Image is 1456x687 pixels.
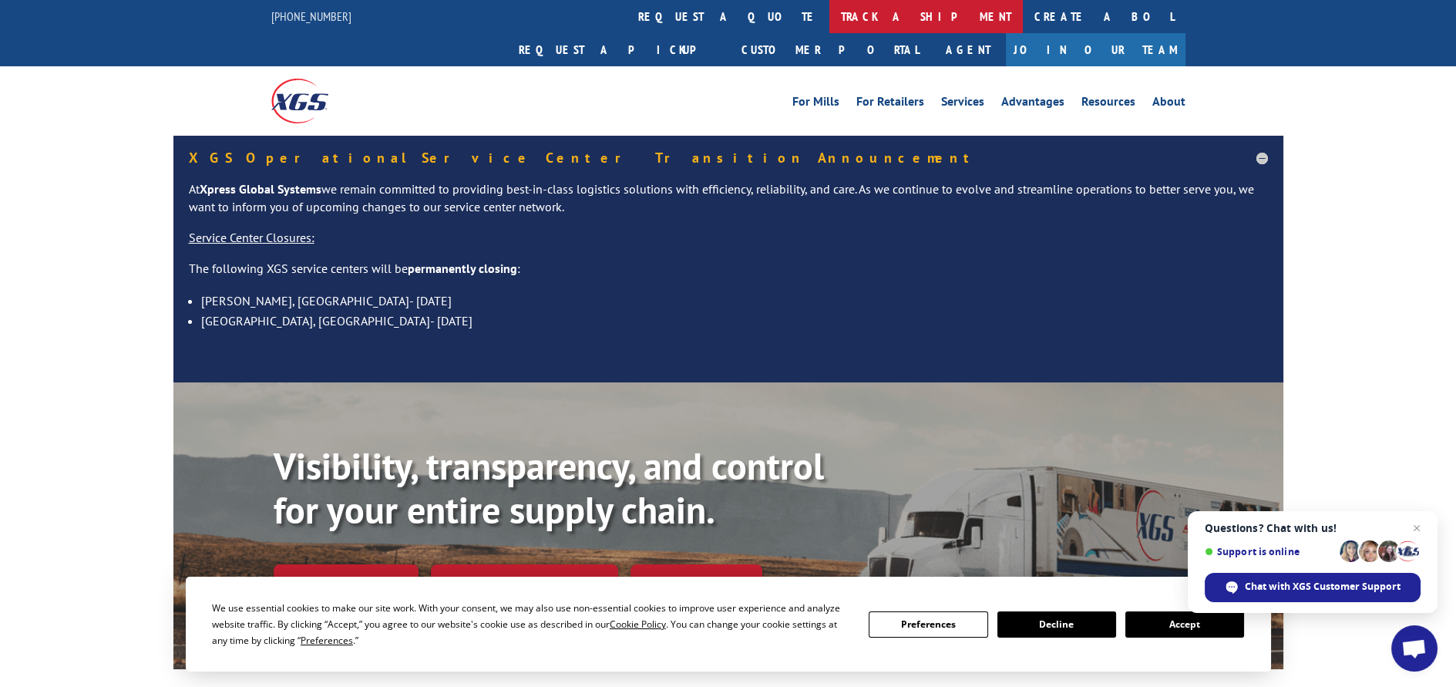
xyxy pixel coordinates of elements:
[212,600,850,648] div: We use essential cookies to make our site work. With your consent, we may also use non-essential ...
[630,564,762,598] a: XGS ASSISTANT
[507,33,730,66] a: Request a pickup
[856,96,924,113] a: For Retailers
[1205,573,1421,602] span: Chat with XGS Customer Support
[1205,522,1421,534] span: Questions? Chat with us!
[730,33,930,66] a: Customer Portal
[274,442,824,534] b: Visibility, transparency, and control for your entire supply chain.
[930,33,1006,66] a: Agent
[1081,96,1135,113] a: Resources
[186,577,1271,672] div: Cookie Consent Prompt
[201,291,1268,311] li: [PERSON_NAME], [GEOGRAPHIC_DATA]- [DATE]
[189,230,314,245] u: Service Center Closures:
[1001,96,1064,113] a: Advantages
[200,181,321,197] strong: Xpress Global Systems
[271,8,351,24] a: [PHONE_NUMBER]
[1205,546,1334,557] span: Support is online
[610,618,666,631] span: Cookie Policy
[869,611,987,638] button: Preferences
[941,96,984,113] a: Services
[1391,625,1438,672] a: Open chat
[792,96,839,113] a: For Mills
[408,261,517,276] strong: permanently closing
[1152,96,1185,113] a: About
[274,564,419,597] a: Track shipment
[301,634,353,647] span: Preferences
[431,564,618,598] a: Calculate transit time
[1125,611,1244,638] button: Accept
[189,151,1268,165] h5: XGS Operational Service Center Transition Announcement
[1245,580,1401,594] span: Chat with XGS Customer Support
[1006,33,1185,66] a: Join Our Team
[189,180,1268,230] p: At we remain committed to providing best-in-class logistics solutions with efficiency, reliabilit...
[201,311,1268,331] li: [GEOGRAPHIC_DATA], [GEOGRAPHIC_DATA]- [DATE]
[997,611,1116,638] button: Decline
[189,260,1268,291] p: The following XGS service centers will be :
